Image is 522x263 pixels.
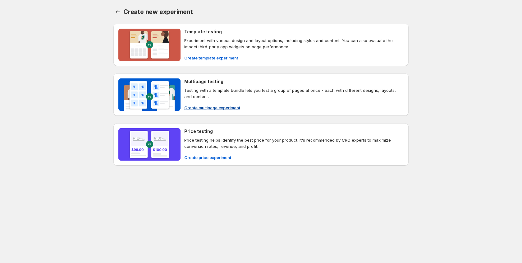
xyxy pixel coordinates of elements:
[184,105,240,111] span: Create multipage experiment
[118,29,181,61] img: Template testing
[184,78,223,85] h4: Multipage testing
[113,7,122,16] button: Back
[184,87,404,100] p: Testing with a template bundle lets you test a group of pages at once - each with different desig...
[181,53,242,63] button: Create template experiment
[181,153,235,162] button: Create price experiment
[123,8,193,16] span: Create new experiment
[184,137,404,149] p: Price testing helps identify the best price for your product. It's recommended by CRO experts to ...
[118,128,181,161] img: Price testing
[184,55,238,61] span: Create template experiment
[118,78,181,111] img: Multipage testing
[184,128,213,134] h4: Price testing
[184,154,231,161] span: Create price experiment
[184,37,404,50] p: Experiment with various design and layout options, including styles and content. You can also eva...
[184,29,222,35] h4: Template testing
[181,103,244,113] button: Create multipage experiment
